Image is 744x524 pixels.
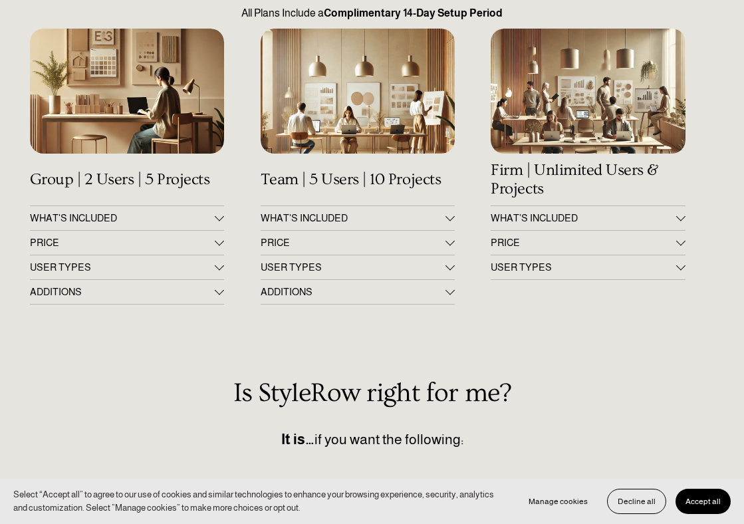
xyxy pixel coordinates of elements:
[261,237,445,248] span: PRICE
[491,255,685,279] button: USER TYPES
[676,489,731,514] button: Accept all
[491,231,685,255] button: PRICE
[30,378,715,408] h2: Is StyleRow right for me?
[491,237,676,248] span: PRICE
[261,255,455,279] button: USER TYPES
[491,213,676,223] span: WHAT’S INCLUDED
[30,5,715,21] p: All Plans Include a
[529,497,588,506] span: Manage cookies
[261,262,445,273] span: USER TYPES
[261,206,455,230] button: WHAT'S INCLUDED
[261,170,455,189] h4: Team | 5 Users | 10 Projects
[30,237,215,248] span: PRICE
[261,231,455,255] button: PRICE
[281,432,314,448] strong: It is…
[607,489,666,514] button: Decline all
[261,213,445,223] span: WHAT'S INCLUDED
[30,213,215,223] span: WHAT'S INCLUDED
[261,287,445,297] span: ADDITIONS
[261,280,455,304] button: ADDITIONS
[30,255,225,279] button: USER TYPES
[13,488,505,515] p: Select “Accept all” to agree to our use of cookies and similar technologies to enhance your brows...
[30,280,225,304] button: ADDITIONS
[30,231,225,255] button: PRICE
[30,429,715,450] p: if you want the following:
[491,161,685,198] h4: Firm | Unlimited Users & Projects
[519,489,598,514] button: Manage cookies
[30,170,225,189] h4: Group | 2 Users | 5 Projects
[685,497,721,506] span: Accept all
[618,497,656,506] span: Decline all
[324,7,503,19] strong: Complimentary 14-Day Setup Period
[30,287,215,297] span: ADDITIONS
[30,262,215,273] span: USER TYPES
[491,262,676,273] span: USER TYPES
[30,206,225,230] button: WHAT'S INCLUDED
[491,206,685,230] button: WHAT’S INCLUDED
